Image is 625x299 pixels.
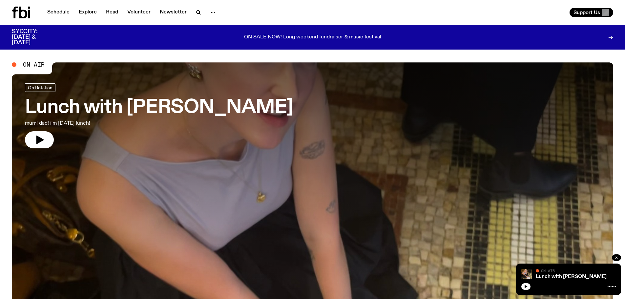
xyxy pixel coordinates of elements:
[43,8,73,17] a: Schedule
[123,8,155,17] a: Volunteer
[102,8,122,17] a: Read
[244,34,381,40] p: ON SALE NOW! Long weekend fundraiser & music festival
[75,8,101,17] a: Explore
[12,29,54,46] h3: SYDCITY: [DATE] & [DATE]
[573,10,600,15] span: Support Us
[25,119,193,127] p: mum! dad! i'm [DATE] lunch!
[536,274,607,279] a: Lunch with [PERSON_NAME]
[28,85,52,90] span: On Rotation
[521,269,532,279] img: SLC lunch cover
[541,268,555,273] span: On Air
[23,62,45,68] span: On Air
[570,8,613,17] button: Support Us
[25,98,293,117] h3: Lunch with [PERSON_NAME]
[156,8,191,17] a: Newsletter
[25,83,55,92] a: On Rotation
[25,83,293,148] a: Lunch with [PERSON_NAME]mum! dad! i'm [DATE] lunch!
